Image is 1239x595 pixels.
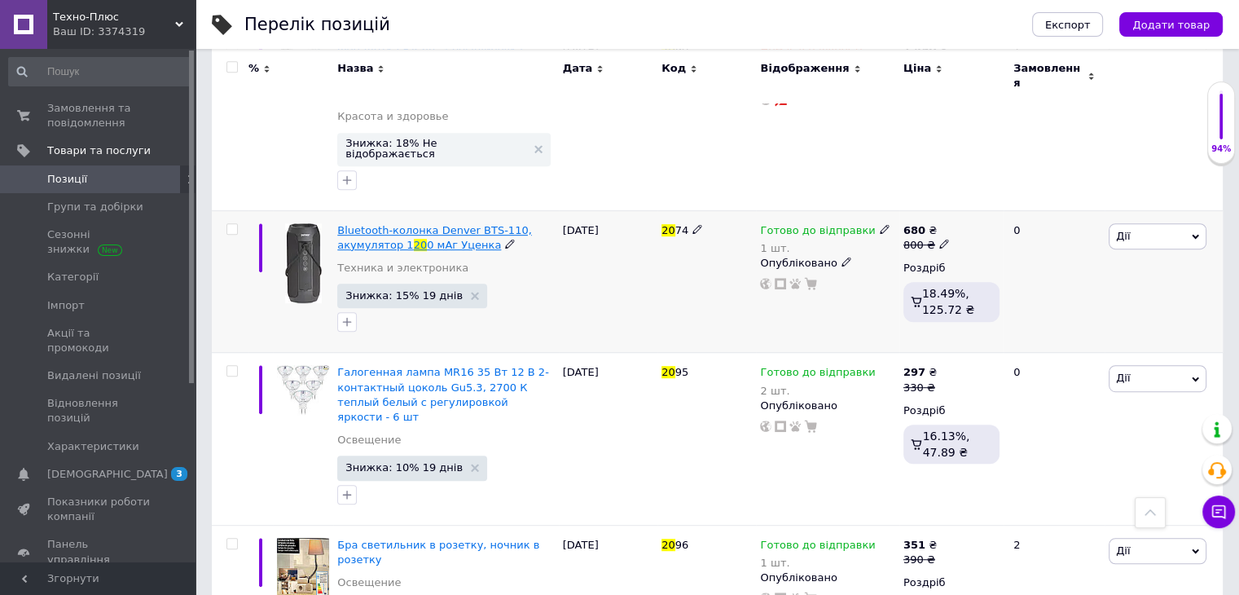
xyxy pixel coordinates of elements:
div: Опубліковано [760,571,894,585]
span: 3 [171,467,187,481]
span: Позиції [47,172,87,187]
span: Техно-Плюс [53,10,175,24]
span: Bluetooth-колонка Denver BTS-110, акумулятор 1 [337,224,531,251]
div: 1 [1004,29,1105,210]
span: Замовлення [1013,61,1083,90]
span: Дії [1116,544,1130,557]
span: Товари та послуги [47,143,151,158]
div: [DATE] [559,210,657,353]
span: Сезонні знижки [47,227,151,257]
a: Галогенная лампа MR16 35 Вт 12 В 2-контактный цоколь Gu5.3, 2700 К теплый белый с регулировкой яр... [337,366,549,423]
button: Додати товар [1119,12,1223,37]
input: Пошук [8,57,192,86]
span: Знижка: 15% 19 днів [345,290,463,301]
b: 680 [903,224,925,236]
a: Освещение [337,433,401,447]
span: [DEMOGRAPHIC_DATA] [47,467,168,482]
span: Імпорт [47,298,85,313]
img: Галогенная лампа MR16 35 Вт 12 В 2-контактный цоколь Gu5.3, 2700 К теплый белый с регулировкой яр... [277,365,329,414]
button: Чат з покупцем [1202,496,1235,528]
span: Готово до відправки [760,366,875,383]
span: Характеристики [47,439,139,454]
span: Дії [1116,372,1130,384]
div: 0 [1004,353,1105,525]
span: Додати товар [1132,19,1210,31]
span: Готово до відправки [760,539,875,556]
div: Роздріб [903,575,1000,590]
span: Готово до відправки [760,224,875,241]
div: ₴ [903,365,937,380]
div: Роздріб [903,403,1000,418]
a: Бра светильник в розетку, ночник в розетку [337,539,539,566]
div: Ваш ID: 3374319 [53,24,196,39]
button: Експорт [1032,12,1104,37]
span: 20 [661,366,675,378]
div: Перелік позицій [244,16,390,33]
span: Показники роботи компанії [47,495,151,524]
a: Красота и здоровье [337,109,448,124]
span: Назва [337,61,373,76]
a: Техника и электроника [337,261,468,275]
div: 2 шт. [760,385,875,397]
span: 96 [675,539,689,551]
span: Категорії [47,270,99,284]
div: 800 ₴ [903,238,950,253]
span: Дата [563,61,593,76]
span: 74 [675,224,689,236]
span: Видалені позиції [47,368,141,383]
span: 16.13%, 47.89 ₴ [923,430,970,459]
span: 95 [675,366,689,378]
span: % [248,61,259,76]
span: Замовлення та повідомлення [47,101,151,130]
span: Дії [1116,230,1130,242]
div: [DATE] [559,29,657,210]
span: Панель управління [47,537,151,566]
span: Відображення [760,61,849,76]
span: Знижка: 18% Не відображається [345,138,525,159]
div: 1 шт. [760,242,890,254]
div: 1 шт. [760,557,875,569]
span: Код [661,61,686,76]
div: ₴ [903,538,937,553]
span: Акції та промокоди [47,326,151,355]
div: 330 ₴ [903,381,937,395]
b: 351 [903,539,925,551]
span: 20 [661,539,675,551]
div: 0 [1004,210,1105,353]
span: Відновлення позицій [47,396,151,425]
div: 390 ₴ [903,553,937,567]
span: 0 мАг Уценка [427,239,501,251]
span: Ціна [903,61,931,76]
span: 20 [661,224,675,236]
div: 94% [1208,143,1234,155]
img: Bluetooth-колонка Denver BTS-110, акумулятор 1200 мАг Уценка [285,223,322,303]
div: Роздріб [903,261,1000,275]
a: Освещение [337,575,401,590]
b: 297 [903,366,925,378]
div: Опубліковано [760,256,894,271]
div: ₴ [903,223,950,238]
span: Знижка: 10% 19 днів [345,462,463,473]
span: 18.49%, 125.72 ₴ [922,287,974,316]
a: Bluetooth-колонка Denver BTS-110, акумулятор 1200 мАг Уценка [337,224,531,251]
div: [DATE] [559,353,657,525]
span: Групи та добірки [47,200,143,214]
span: 20 [414,239,428,251]
span: Експорт [1045,19,1091,31]
div: Опубліковано [760,399,894,413]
